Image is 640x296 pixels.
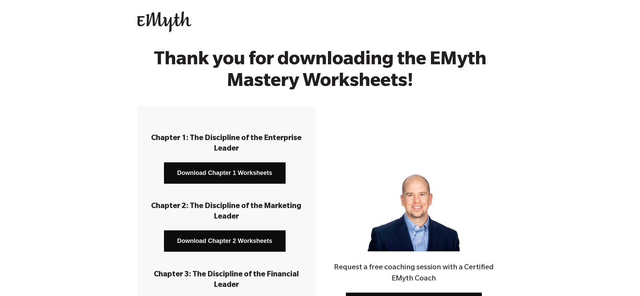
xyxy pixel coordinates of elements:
[164,162,286,184] a: Download Chapter 1 Worksheets
[606,264,640,296] iframe: Chat Widget
[147,202,305,223] h3: Chapter 2: The Discipline of the Marketing Leader
[368,159,460,251] img: Jon_Slater_web
[137,12,191,32] img: EMyth
[325,263,503,285] h4: Request a free coaching session with a Certified EMyth Coach
[164,230,286,252] a: Download Chapter 2 Worksheets
[147,270,305,291] h3: Chapter 3: The Discipline of the Financial Leader
[147,134,305,155] h3: Chapter 1: The Discipline of the Enterprise Leader
[136,51,505,94] h2: Thank you for downloading the EMyth Mastery Worksheets!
